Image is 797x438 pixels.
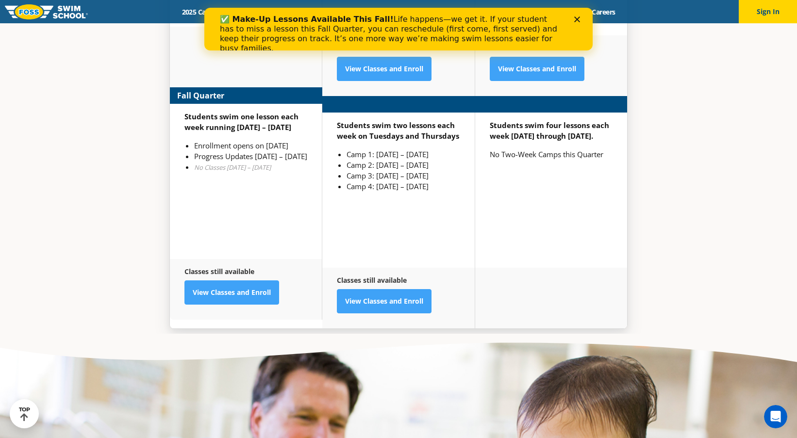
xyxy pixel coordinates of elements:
[490,57,584,81] a: View Classes and Enroll
[370,9,380,15] div: Close
[347,149,460,160] li: Camp 1: [DATE] – [DATE]
[184,267,254,276] strong: Classes still available
[275,7,360,16] a: Swim Path® Program
[194,140,307,151] li: Enrollment opens on [DATE]
[490,149,613,160] p: No Two-Week Camps this Quarter
[194,163,271,172] em: No Classes [DATE] – [DATE]
[450,7,553,16] a: Swim Like [PERSON_NAME]
[360,7,450,16] a: About [PERSON_NAME]
[184,112,299,132] strong: Students swim one lesson each week running [DATE] – [DATE]
[19,406,30,422] div: TOP
[173,7,234,16] a: 2025 Calendar
[490,120,609,141] strong: Students swim four lessons each week [DATE] through [DATE].
[16,7,357,46] div: Life happens—we get it. If your student has to miss a lesson this Fall Quarter, you can reschedul...
[337,289,432,313] a: View Classes and Enroll
[337,57,432,81] a: View Classes and Enroll
[204,8,593,50] iframe: Intercom live chat banner
[337,43,407,52] strong: Classes still available
[194,151,307,162] li: Progress Updates [DATE] – [DATE]
[177,90,224,101] strong: Fall Quarter
[5,4,88,19] img: FOSS Swim School Logo
[337,276,407,285] strong: Classes still available
[490,43,560,52] strong: Classes still available
[337,120,459,141] strong: Students swim two lessons each week on Tuesdays and Thursdays
[347,170,460,181] li: Camp 3: [DATE] – [DATE]
[553,7,583,16] a: Blog
[234,7,275,16] a: Schools
[347,160,460,170] li: Camp 2: [DATE] – [DATE]
[764,405,787,428] iframe: Intercom live chat
[347,181,460,192] li: Camp 4: [DATE] – [DATE]
[16,7,189,16] b: ✅ Make-Up Lessons Available This Fall!
[184,280,279,305] a: View Classes and Enroll
[583,7,624,16] a: Careers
